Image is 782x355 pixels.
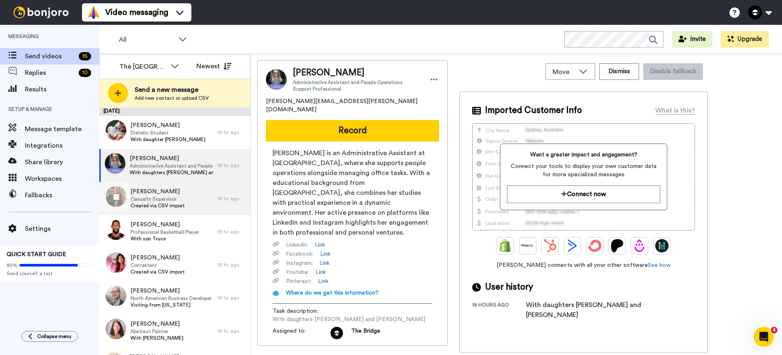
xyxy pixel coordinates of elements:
span: Task description : [273,307,331,315]
img: Image of Rachel Nasser [266,69,287,90]
div: What is this? [655,106,695,115]
span: Send yourself a test [7,270,93,277]
div: 19 hr. ago [217,228,246,235]
span: Facebook : [286,250,314,258]
div: 19 hr. ago [217,295,246,301]
span: Send videos [25,51,75,61]
img: Shopify [499,239,512,252]
span: Administrative Assistant and People Operations Support Professional [130,163,213,169]
img: GoHighLevel [655,239,669,252]
img: Patreon [611,239,624,252]
img: bj-logo-header-white.svg [10,7,72,18]
span: Visiting from [US_STATE] [130,302,212,308]
a: Link [315,241,325,249]
span: Linkedin : [286,241,308,249]
span: Imported Customer Info [485,104,582,117]
span: Assigned to: [273,327,331,339]
span: Settings [25,224,99,234]
img: ConvertKit [588,239,601,252]
span: Youtube : [286,268,309,276]
span: With daughters [PERSON_NAME] and [PERSON_NAME] [130,169,213,176]
div: With daughters [PERSON_NAME] and [PERSON_NAME] [526,300,659,320]
span: Move [553,67,575,77]
span: [PERSON_NAME] [130,254,185,262]
span: Connect your tools to display your own customer data for more specialized messages [507,162,660,179]
span: Workspaces [25,174,99,184]
iframe: Intercom live chat [754,327,774,347]
img: vm-color.svg [87,6,100,19]
span: With daughters [PERSON_NAME] and [PERSON_NAME] [273,315,425,324]
span: [PERSON_NAME] [130,320,183,328]
span: With [PERSON_NAME] [130,335,183,341]
span: The Bridge [351,327,380,339]
button: Connect now [507,185,660,203]
span: Contestant [130,262,185,269]
span: Created via CSV import [130,202,185,209]
img: ActiveCampaign [566,239,579,252]
span: User history [485,281,533,293]
span: Share library [25,157,99,167]
div: [DATE] [99,108,251,116]
a: See how [648,262,671,268]
button: Disable fallback [643,63,703,80]
button: Newest [190,58,238,74]
a: Link [318,277,328,285]
span: [PERSON_NAME] [130,187,185,196]
span: Where do we get this information? [286,290,379,296]
div: 10 [79,69,91,77]
button: Record [266,120,439,142]
span: Abstract Painter [130,328,183,335]
span: 4 [771,327,777,333]
div: 19 hours ago [472,302,526,320]
span: Want a greater impact and engagement? [507,151,660,159]
a: Link [320,250,331,258]
div: 19 hr. ago [217,195,246,202]
span: With daughter [PERSON_NAME] [130,136,205,143]
span: [PERSON_NAME] is an Administrative Assistant at [GEOGRAPHIC_DATA], where she supports people oper... [273,148,432,237]
div: The [GEOGRAPHIC_DATA] [119,62,167,72]
img: Ontraport [521,239,534,252]
button: Dismiss [599,63,639,80]
span: [PERSON_NAME] [130,221,199,229]
span: Collapse menu [37,333,71,340]
span: [PERSON_NAME] [130,121,205,130]
span: North American Business Developer [130,295,212,302]
img: Drip [633,239,646,252]
img: 640d8982-497a-46a2-be38-a8eb5cc657f9.jpg [106,120,126,141]
span: Integrations [25,141,99,151]
span: [PERSON_NAME] [130,287,212,295]
span: [PERSON_NAME] connects with all your other software [472,261,695,269]
span: Fallbacks [25,190,99,200]
img: 3eb34a2e-42cf-469f-8636-fd4c1490cadd.jpg [106,319,126,339]
span: Created via CSV import [130,269,185,275]
span: Message template [25,124,99,134]
span: Pinterest : [286,277,311,285]
img: 108526f3-d0f5-4855-968e-0b8b5df60842-1745509246.jpg [331,327,343,339]
div: 19 hr. ago [217,261,246,268]
span: 80% [7,262,17,269]
div: 16 [79,52,91,60]
span: Add new contact or upload CSV [135,95,209,101]
span: All [119,35,174,45]
a: Link [319,259,330,267]
span: Replies [25,68,75,78]
img: Hubspot [543,239,557,252]
span: Administrative Assistant and People Operations Support Professional [293,79,421,92]
span: Casualty Supervisor [130,196,185,202]
img: eb129b5a-1df8-4a59-b5e7-f6bc150ab028.jpg [106,219,126,240]
span: Video messaging [105,7,168,18]
button: Invite [672,31,712,48]
span: [PERSON_NAME][EMAIL_ADDRESS][PERSON_NAME][DOMAIN_NAME] [266,97,439,114]
div: 19 hr. ago [217,162,246,169]
button: Upgrade [721,31,769,48]
span: Send a new message [135,85,209,95]
span: Dietetic Student [130,130,205,136]
span: Professional Basketball Player [130,229,199,235]
img: 22ed0a0d-edc5-4f3e-aa94-362f6bf8ee4e.jpg [106,252,126,273]
img: f252099b-72df-4c43-92a1-f73fb9421b27.jpg [105,153,126,174]
span: [PERSON_NAME] [130,154,213,163]
div: 19 hr. ago [217,328,246,334]
span: [PERSON_NAME] [293,67,421,79]
span: Instagram : [286,259,313,267]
